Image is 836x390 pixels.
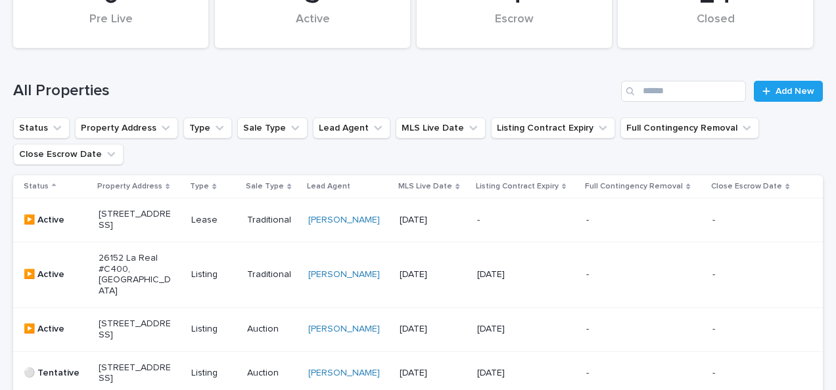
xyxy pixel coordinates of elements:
[13,81,616,100] h1: All Properties
[712,368,785,379] p: -
[75,118,178,139] button: Property Address
[24,215,88,226] p: ▶️ Active
[237,12,388,40] div: Active
[586,269,659,280] p: -
[191,324,237,335] p: Listing
[191,368,237,379] p: Listing
[477,368,550,379] p: [DATE]
[712,324,785,335] p: -
[400,324,466,335] p: [DATE]
[621,81,746,102] input: Search
[586,215,659,226] p: -
[398,179,452,194] p: MLS Live Date
[400,368,466,379] p: [DATE]
[712,215,785,226] p: -
[246,179,284,194] p: Sale Type
[308,368,380,379] a: [PERSON_NAME]
[620,118,759,139] button: Full Contingency Removal
[24,324,88,335] p: ▶️ Active
[307,179,350,194] p: Lead Agent
[247,324,298,335] p: Auction
[754,81,823,102] a: Add New
[400,269,466,280] p: [DATE]
[712,269,785,280] p: -
[477,269,550,280] p: [DATE]
[491,118,615,139] button: Listing Contract Expiry
[711,179,782,194] p: Close Escrow Date
[400,215,466,226] p: [DATE]
[477,324,550,335] p: [DATE]
[247,269,298,280] p: Traditional
[439,12,590,40] div: Escrow
[13,242,823,307] tr: ▶️ Active26152 La Real #C400, [GEOGRAPHIC_DATA]ListingTraditional[PERSON_NAME] [DATE][DATE]--
[24,368,88,379] p: ⚪️ Tentative
[313,118,390,139] button: Lead Agent
[99,253,172,297] p: 26152 La Real #C400, [GEOGRAPHIC_DATA]
[13,307,823,351] tr: ▶️ Active[STREET_ADDRESS]ListingAuction[PERSON_NAME] [DATE][DATE]--
[24,269,88,280] p: ▶️ Active
[640,12,791,40] div: Closed
[99,318,172,341] p: [STREET_ADDRESS]
[247,368,298,379] p: Auction
[237,118,308,139] button: Sale Type
[776,87,814,96] span: Add New
[308,269,380,280] a: [PERSON_NAME]
[396,118,486,139] button: MLS Live Date
[477,215,550,226] p: -
[13,198,823,242] tr: ▶️ Active[STREET_ADDRESS]LeaseTraditional[PERSON_NAME] [DATE]---
[585,179,683,194] p: Full Contingency Removal
[308,215,380,226] a: [PERSON_NAME]
[586,368,659,379] p: -
[99,362,172,385] p: [STREET_ADDRESS]
[586,324,659,335] p: -
[476,179,559,194] p: Listing Contract Expiry
[35,12,186,40] div: Pre Live
[190,179,209,194] p: Type
[97,179,162,194] p: Property Address
[308,324,380,335] a: [PERSON_NAME]
[24,179,49,194] p: Status
[191,215,237,226] p: Lease
[247,215,298,226] p: Traditional
[13,144,124,165] button: Close Escrow Date
[183,118,232,139] button: Type
[191,269,237,280] p: Listing
[13,118,70,139] button: Status
[99,209,172,231] p: [STREET_ADDRESS]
